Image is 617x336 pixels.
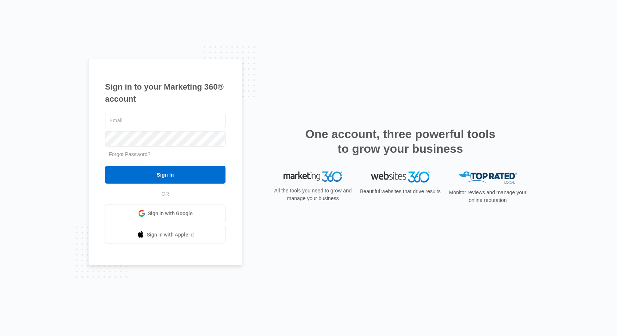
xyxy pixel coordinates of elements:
img: Websites 360 [371,171,430,182]
span: Sign in with Apple Id [147,231,194,239]
h2: One account, three powerful tools to grow your business [303,127,498,156]
p: All the tools you need to grow and manage your business [272,187,354,202]
input: Sign In [105,166,225,184]
a: Sign in with Apple Id [105,226,225,243]
h1: Sign in to your Marketing 360® account [105,81,225,105]
span: Sign in with Google [148,210,193,217]
img: Top Rated Local [458,171,517,184]
a: Sign in with Google [105,205,225,222]
p: Monitor reviews and manage your online reputation [447,189,529,204]
p: Beautiful websites that drive results [359,188,441,195]
img: Marketing 360 [284,171,342,182]
span: OR [156,190,174,198]
input: Email [105,113,225,128]
a: Forgot Password? [109,151,151,157]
